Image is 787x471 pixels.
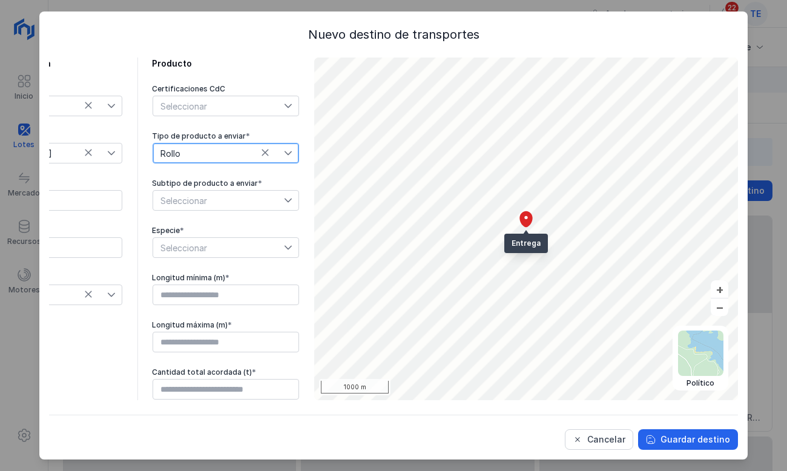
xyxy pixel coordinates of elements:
div: Longitud máxima (m) [152,320,300,330]
div: Subtipo de producto a enviar [152,179,300,188]
div: Guardar destino [660,433,730,446]
button: – [711,298,728,316]
button: Cancelar [565,429,633,450]
div: Nuevo destino de transportes [49,26,738,43]
div: Cantidad total acordada (t) [152,367,300,377]
div: Certificaciones CdC [152,84,300,94]
button: + [711,280,728,298]
div: Especie [152,226,300,236]
div: Cancelar [587,433,625,446]
span: Seleccionar [153,238,284,257]
div: Tipo de producto a enviar [152,131,300,141]
img: political.webp [678,331,723,376]
div: Longitud mínima (m) [152,273,300,283]
span: Rollo [153,143,284,163]
button: Guardar destino [638,429,738,450]
div: Político [678,378,723,388]
div: Seleccionar [153,96,209,116]
div: Producto [152,58,300,70]
span: Seleccionar [153,191,284,210]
